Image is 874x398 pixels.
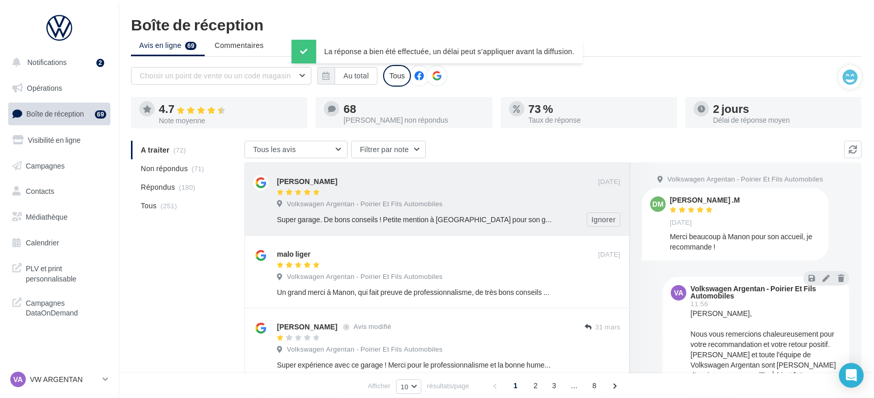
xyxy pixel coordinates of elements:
span: Non répondus [141,163,188,174]
span: 10 [401,383,408,391]
a: Opérations [6,77,112,99]
div: 69 [95,110,106,119]
span: Volkswagen Argentan - Poirier Et Fils Automobiles [287,272,442,281]
span: Campagnes [26,161,65,170]
div: Open Intercom Messenger [839,363,864,388]
div: Taux de réponse [529,117,669,124]
div: Super expérience avec ce garage ! Merci pour le professionnalisme et la bonne humeur de [PERSON_N... [277,360,553,370]
div: Tous [383,65,411,87]
span: Tous les avis [253,145,296,154]
a: PLV et print personnalisable [6,257,112,288]
a: Boîte de réception69 [6,103,112,125]
div: 2 [96,59,104,67]
div: Super garage. De bons conseils ! Petite mention à [GEOGRAPHIC_DATA] pour son grand professionnali... [277,214,553,225]
span: [DATE] [670,218,692,227]
button: Au total [317,67,377,85]
button: Au total [335,67,377,85]
div: [PERSON_NAME] non répondus [343,117,484,124]
div: Volkswagen Argentan - Poirier Et Fils Automobiles [690,285,839,300]
span: Volkswagen Argentan - Poirier Et Fils Automobiles [667,175,823,184]
span: Tous [141,201,157,211]
span: Volkswagen Argentan - Poirier Et Fils Automobiles [287,200,442,209]
span: (71) [192,164,204,173]
span: Notifications [27,58,67,67]
span: Avis modifié [354,323,391,331]
span: VA [674,288,683,298]
span: Médiathèque [26,212,68,221]
span: 31 mars [595,323,620,332]
span: (180) [179,183,195,191]
a: Campagnes [6,155,112,177]
div: Un grand merci à Manon, qui fait preuve de professionnalisme, de très bons conseils et à l’écoute... [277,287,553,297]
span: Calendrier [26,238,59,247]
span: 8 [586,377,603,394]
span: 2 [527,377,544,394]
span: [DATE] [598,177,620,187]
button: 10 [396,379,421,394]
div: [PERSON_NAME] [277,176,337,187]
div: 73 % [529,103,669,114]
button: Filtrer par note [351,141,426,158]
span: résultats/page [427,381,469,391]
span: Répondus [141,182,175,192]
span: Choisir un point de vente ou un code magasin [140,71,291,80]
a: Calendrier [6,232,112,254]
span: Commentaires [215,40,263,51]
div: Boîte de réception [131,16,862,32]
span: ... [566,377,583,394]
span: Visibilité en ligne [28,136,80,144]
span: Boîte de réception [26,109,84,118]
span: Campagnes DataOnDemand [26,296,106,318]
span: DM [652,199,664,209]
div: 2 jours [713,103,853,114]
span: [DATE] [598,250,620,259]
div: malo liger [277,249,310,259]
span: 3 [546,377,563,394]
a: Visibilité en ligne [6,129,112,151]
button: Tous les avis [244,141,348,158]
span: Opérations [27,84,62,92]
div: [PERSON_NAME] [277,322,337,332]
div: La réponse a bien été effectuée, un délai peut s’appliquer avant la diffusion. [291,40,583,63]
div: Délai de réponse moyen [713,117,853,124]
div: 4.7 [159,103,299,115]
span: 11:56 [690,301,708,307]
p: VW ARGENTAN [30,374,98,385]
button: Ignorer [587,212,620,227]
span: (251) [160,202,177,210]
span: Afficher [368,381,390,391]
span: 1 [507,377,524,394]
div: Merci beaucoup à Manon pour son accueil, je recommande ! [670,231,820,252]
a: VA VW ARGENTAN [8,370,110,389]
span: PLV et print personnalisable [26,261,106,284]
span: VA [13,374,23,385]
div: Note moyenne [159,117,299,124]
div: [PERSON_NAME] .M [670,196,740,204]
a: Campagnes DataOnDemand [6,292,112,322]
button: Notifications 2 [6,52,108,73]
a: Médiathèque [6,206,112,228]
div: 68 [343,103,484,114]
span: Contacts [26,187,54,195]
span: Volkswagen Argentan - Poirier Et Fils Automobiles [287,345,442,354]
a: Contacts [6,180,112,202]
button: Choisir un point de vente ou un code magasin [131,67,311,85]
